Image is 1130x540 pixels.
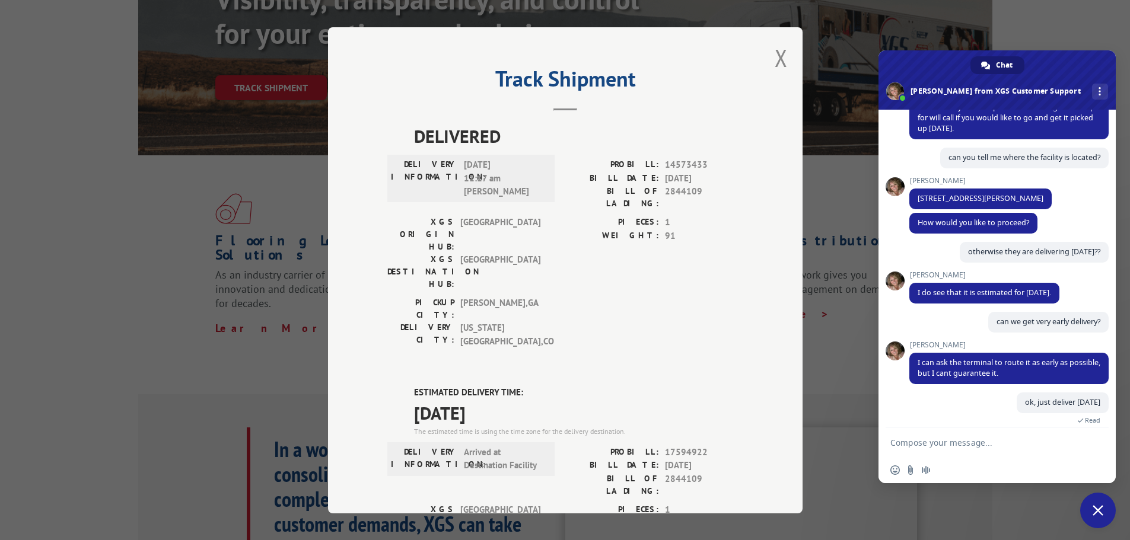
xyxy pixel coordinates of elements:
span: Arrived at Destination Facility [464,445,544,472]
span: 91 [665,229,743,242]
span: otherwise they are delivering [DATE]?? [968,247,1100,257]
span: Send a file [906,465,915,475]
span: [PERSON_NAME] [909,341,1109,349]
label: DELIVERY CITY: [387,321,454,348]
h2: Track Shipment [387,71,743,93]
span: can we get very early delivery? [997,317,1100,327]
label: PROBILL: [565,158,659,172]
span: [DATE] [414,399,743,426]
span: ok, just deliver [DATE] [1025,397,1100,407]
span: Chat [996,56,1013,74]
label: DELIVERY INFORMATION: [391,158,458,199]
span: [DATE] [665,459,743,472]
span: 17594922 [665,445,743,459]
span: [PERSON_NAME] [909,177,1052,185]
span: 2844109 [665,185,743,210]
span: [PERSON_NAME] [909,271,1059,279]
span: I can ask the terminal to route it as early as possible, but I cant guarantee it. [918,357,1100,378]
span: [US_STATE][GEOGRAPHIC_DATA] , CO [460,321,540,348]
label: BILL DATE: [565,171,659,185]
div: Chat [970,56,1024,74]
span: [PERSON_NAME] , GA [460,296,540,321]
span: This is not out for delivery [DATE] and the drivers have already been dispatched. We can get it s... [918,91,1095,133]
span: How would you like to proceed? [918,218,1029,228]
label: BILL OF LADING: [565,185,659,210]
div: Close chat [1080,493,1116,528]
label: XGS DESTINATION HUB: [387,253,454,290]
label: DELIVERY INFORMATION: [391,445,458,472]
label: ESTIMATED DELIVERY TIME: [414,386,743,400]
span: [GEOGRAPHIC_DATA] [460,503,540,540]
span: 2844109 [665,472,743,497]
button: Close modal [775,42,788,74]
label: BILL OF LADING: [565,472,659,497]
span: [DATE] [665,171,743,185]
span: [GEOGRAPHIC_DATA] [460,216,540,253]
span: Read [1085,416,1100,424]
label: WEIGHT: [565,229,659,242]
span: [STREET_ADDRESS][PERSON_NAME] [918,193,1043,203]
span: Insert an emoji [890,465,900,475]
div: More channels [1092,84,1108,100]
label: BILL DATE: [565,459,659,472]
label: XGS ORIGIN HUB: [387,503,454,540]
span: 1 [665,216,743,229]
span: DELIVERED [414,123,743,149]
textarea: Compose your message... [890,437,1078,448]
label: PIECES: [565,216,659,229]
label: PIECES: [565,503,659,516]
label: PROBILL: [565,445,659,459]
span: can you tell me where the facility is located? [948,152,1100,162]
label: XGS ORIGIN HUB: [387,216,454,253]
div: The estimated time is using the time zone for the delivery destination. [414,426,743,436]
span: I do see that it is estimated for [DATE]. [918,287,1051,298]
span: 14573433 [665,158,743,172]
span: [DATE] 11:17 am [PERSON_NAME] [464,158,544,199]
label: PICKUP CITY: [387,296,454,321]
span: 1 [665,503,743,516]
span: Audio message [921,465,931,475]
span: [GEOGRAPHIC_DATA] [460,253,540,290]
